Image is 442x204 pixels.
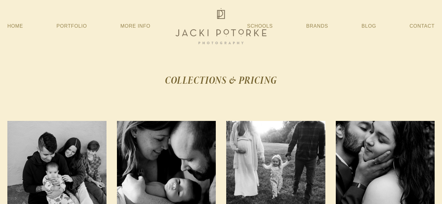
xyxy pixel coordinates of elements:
img: Jacki Potorke Sacramento Family Photographer [172,6,270,46]
strong: COLLECTIONS & PRICING [165,73,277,87]
a: Portfolio [56,23,87,29]
a: More Info [120,21,150,32]
a: Blog [362,21,376,32]
a: Brands [306,21,328,32]
a: Home [7,21,23,32]
a: Contact [409,21,435,32]
a: Schools [247,21,273,32]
